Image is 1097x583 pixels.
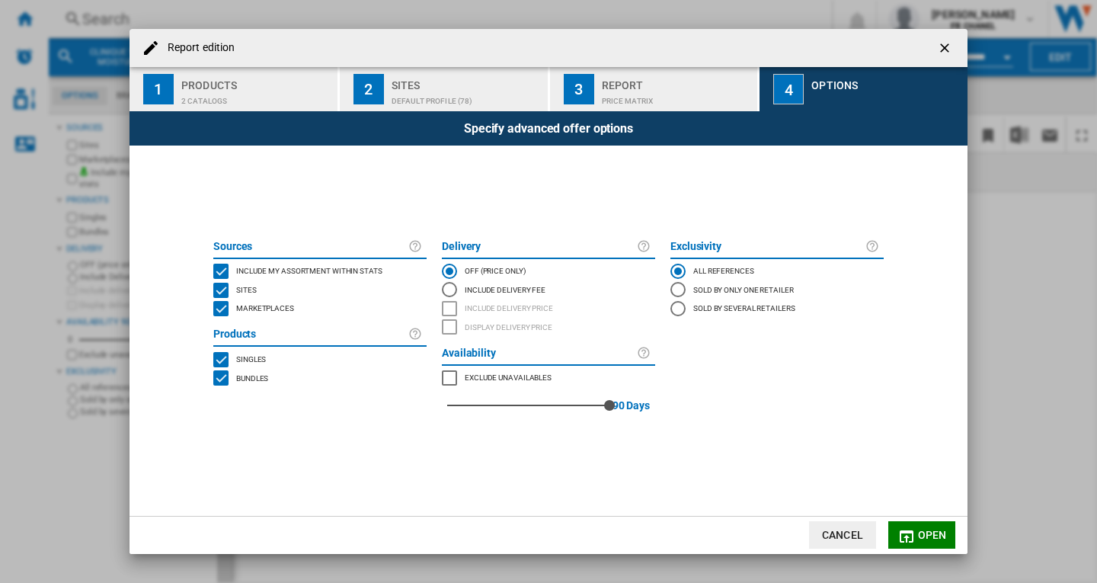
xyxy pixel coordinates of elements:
div: Report [602,73,752,89]
md-radio-button: Include Delivery Fee [442,280,655,299]
label: 90 Days [612,387,650,424]
ng-md-icon: getI18NText('BUTTONS.CLOSE_DIALOG') [937,40,955,59]
md-checkbox: SITES [213,280,427,300]
md-radio-button: Sold by several retailers [670,300,884,318]
md-radio-button: All references [670,262,884,280]
md-checkbox: MARKETPLACES [213,300,427,319]
md-slider: red [447,387,609,424]
md-checkbox: MARKETPLACES [442,369,655,388]
div: Products [181,73,331,89]
button: 2 Sites Default profile (78) [340,67,549,111]
md-checkbox: BUNDLES [213,369,427,388]
div: Price Matrix [602,89,752,105]
h4: Report edition [160,40,235,56]
span: Singles [236,353,266,364]
label: Exclusivity [670,238,865,256]
div: 2 catalogs [181,89,331,105]
span: Marketplaces [236,302,294,312]
span: Include my assortment within stats [236,264,382,275]
md-checkbox: SINGLE [213,350,427,369]
md-radio-button: OFF (price only) [442,262,655,280]
label: Sources [213,238,408,256]
button: getI18NText('BUTTONS.CLOSE_DIALOG') [931,33,961,63]
md-radio-button: Sold by only one retailer [670,280,884,299]
div: Sites [392,73,542,89]
button: 3 Report Price Matrix [550,67,760,111]
span: Exclude unavailables [465,371,552,382]
md-checkbox: SHOW DELIVERY PRICE [442,318,655,337]
label: Delivery [442,238,637,256]
div: 2 [353,74,384,104]
button: 1 Products 2 catalogs [130,67,339,111]
button: Open [888,521,955,549]
div: 3 [564,74,594,104]
div: 4 [773,74,804,104]
label: Products [213,325,408,344]
button: 4 Options [760,67,967,111]
div: Options [811,73,961,89]
label: Availability [442,344,637,363]
md-checkbox: INCLUDE DELIVERY PRICE [442,300,655,319]
span: Display delivery price [465,321,552,332]
button: Cancel [809,521,876,549]
span: Include delivery price [465,302,553,312]
span: Sites [236,283,257,294]
div: 1 [143,74,174,104]
span: Bundles [236,372,268,383]
md-checkbox: INCLUDE MY SITE [213,262,427,281]
span: Open [918,529,947,541]
div: Default profile (78) [392,89,542,105]
div: Specify advanced offer options [130,111,967,146]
